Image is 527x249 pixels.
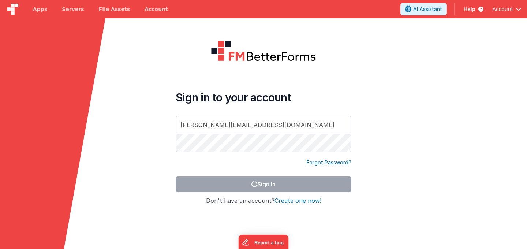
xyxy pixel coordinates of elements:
span: AI Assistant [413,5,442,13]
button: Account [492,5,521,13]
button: AI Assistant [400,3,447,15]
span: Apps [33,5,47,13]
span: Account [492,5,513,13]
span: Servers [62,5,84,13]
h4: Don't have an account? [176,198,351,204]
input: Email Address [176,116,351,134]
h4: Sign in to your account [176,91,351,104]
button: Sign In [176,176,351,192]
span: Help [464,5,475,13]
a: Forgot Password? [307,159,351,166]
button: Create one now! [274,198,321,204]
span: File Assets [99,5,130,13]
